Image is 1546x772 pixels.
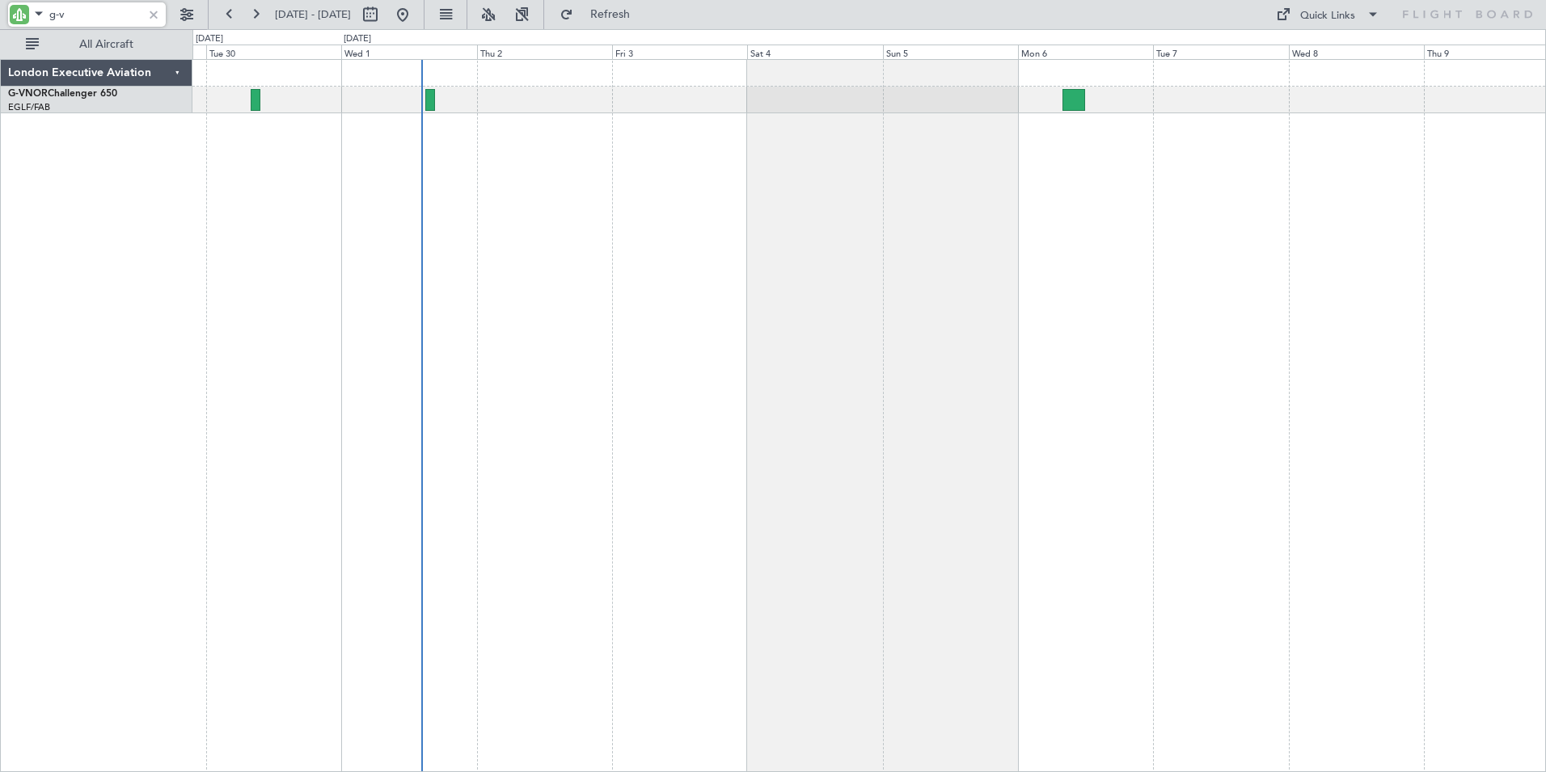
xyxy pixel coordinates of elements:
[206,45,341,59] div: Tue 30
[1300,8,1355,24] div: Quick Links
[8,89,48,99] span: G-VNOR
[577,9,644,20] span: Refresh
[1153,45,1288,59] div: Tue 7
[49,2,142,27] input: A/C (Reg. or Type)
[1289,45,1424,59] div: Wed 8
[883,45,1018,59] div: Sun 5
[196,32,223,46] div: [DATE]
[42,39,171,50] span: All Aircraft
[8,89,117,99] a: G-VNORChallenger 650
[18,32,175,57] button: All Aircraft
[612,45,747,59] div: Fri 3
[1018,45,1153,59] div: Mon 6
[344,32,371,46] div: [DATE]
[477,45,612,59] div: Thu 2
[552,2,649,28] button: Refresh
[275,7,351,22] span: [DATE] - [DATE]
[341,45,476,59] div: Wed 1
[747,45,882,59] div: Sat 4
[1268,2,1388,28] button: Quick Links
[8,101,50,113] a: EGLF/FAB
